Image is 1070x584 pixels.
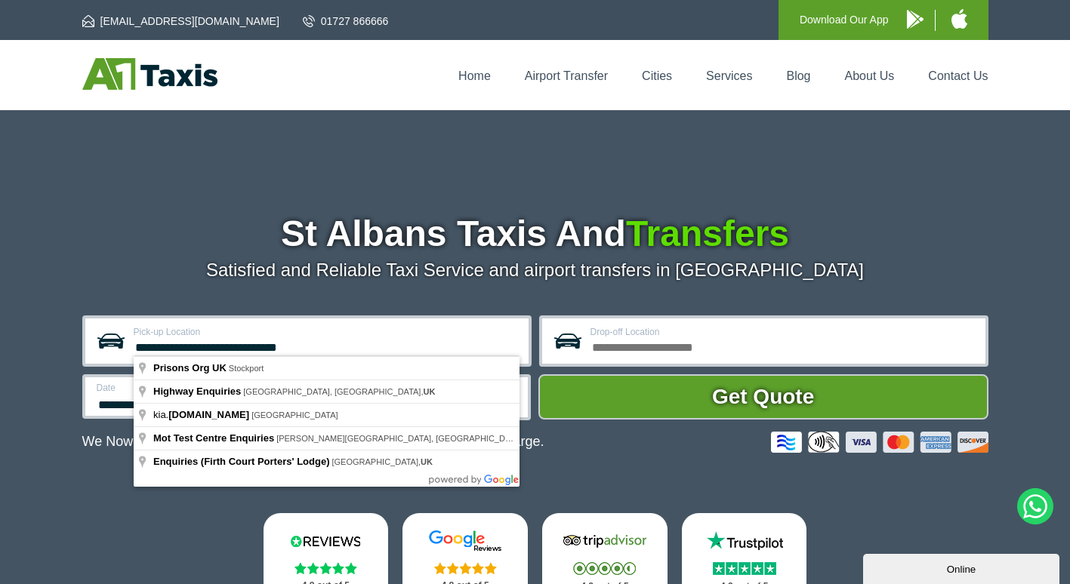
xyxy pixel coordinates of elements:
span: Mot Test Centre Enquiries [153,432,274,444]
a: Cities [642,69,672,82]
span: [PERSON_NAME][GEOGRAPHIC_DATA], [GEOGRAPHIC_DATA], [276,434,537,443]
p: We Now Accept Card & Contactless Payment In [82,434,544,450]
a: Services [706,69,752,82]
span: UK [421,457,433,466]
img: Stars [573,562,636,575]
span: Enquiries (Firth Court Porters' Lodge) [153,456,330,467]
p: Download Our App [800,11,889,29]
h1: St Albans Taxis And [82,216,988,252]
iframe: chat widget [863,551,1062,584]
a: About Us [845,69,895,82]
img: Trustpilot [699,530,790,552]
span: kia. [153,409,251,420]
label: Pick-up Location [134,327,520,337]
span: Highway Enquiries [153,386,241,397]
span: [GEOGRAPHIC_DATA], [GEOGRAPHIC_DATA], [243,387,435,396]
img: Credit And Debit Cards [771,432,988,453]
img: A1 Taxis St Albans LTD [82,58,217,90]
a: Airport Transfer [525,69,608,82]
img: Reviews.io [280,530,371,552]
a: [EMAIL_ADDRESS][DOMAIN_NAME] [82,14,279,29]
img: Stars [434,562,497,574]
img: A1 Taxis iPhone App [951,9,967,29]
span: [DOMAIN_NAME] [168,409,249,420]
img: A1 Taxis Android App [907,10,924,29]
a: Contact Us [928,69,988,82]
a: Home [458,69,491,82]
img: Google [420,530,510,552]
span: Transfers [626,214,789,254]
img: Stars [713,562,776,575]
label: Date [97,383,291,392]
a: 01727 866666 [303,14,389,29]
img: Tripadvisor [560,530,650,552]
span: [GEOGRAPHIC_DATA], [332,457,433,466]
span: UK [423,387,435,396]
button: Get Quote [538,374,988,420]
img: Stars [294,562,357,574]
span: Stockport [229,364,264,373]
span: [GEOGRAPHIC_DATA] [251,410,338,420]
p: Satisfied and Reliable Taxi Service and airport transfers in [GEOGRAPHIC_DATA] [82,260,988,281]
a: Blog [786,69,810,82]
label: Drop-off Location [591,327,976,337]
span: Prisons Org UK [153,362,227,373]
